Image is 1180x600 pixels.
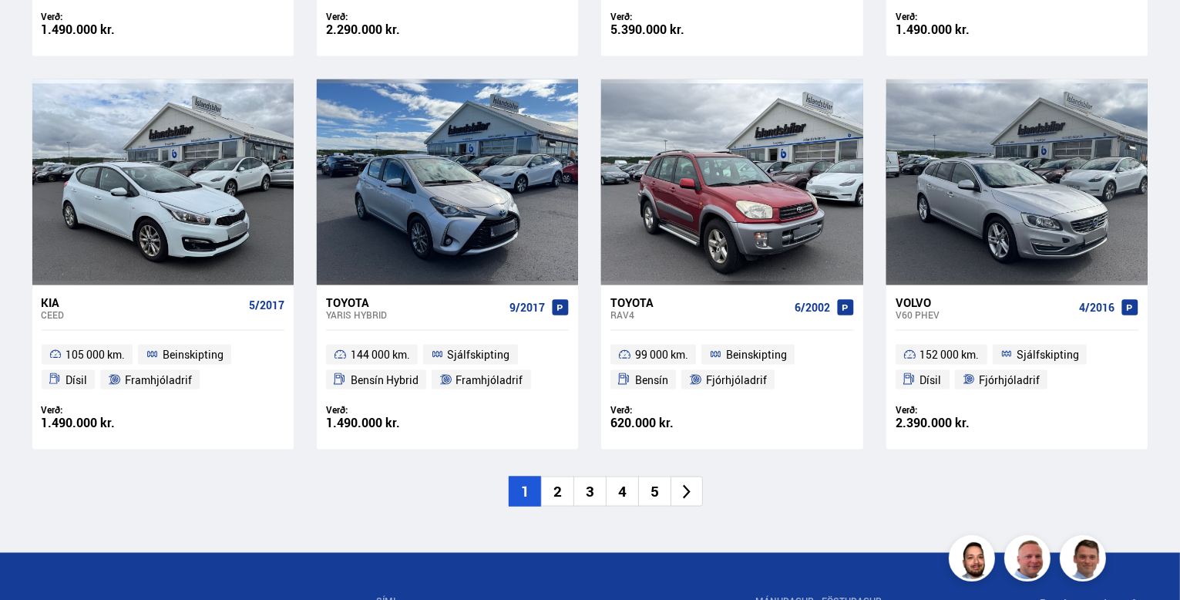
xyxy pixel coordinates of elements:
[509,477,541,507] li: 1
[896,404,1017,416] div: Verð:
[326,416,448,430] div: 1.490.000 kr.
[66,346,125,364] span: 105 000 km.
[448,346,510,364] span: Sjálfskipting
[726,346,787,364] span: Beinskipting
[326,309,503,320] div: Yaris HYBRID
[326,404,448,416] div: Verð:
[42,11,163,22] div: Verð:
[920,346,980,364] span: 152 000 km.
[635,346,688,364] span: 99 000 km.
[979,371,1040,389] span: Fjórhjóladrif
[896,11,1017,22] div: Verð:
[920,371,942,389] span: Dísil
[610,295,788,309] div: Toyota
[42,416,163,430] div: 1.490.000 kr.
[42,295,243,309] div: Kia
[706,371,767,389] span: Fjórhjóladrif
[610,23,732,36] div: 5.390.000 kr.
[12,6,59,52] button: Opna LiveChat spjallviðmót
[326,11,448,22] div: Verð:
[951,538,997,584] img: nhp88E3Fdnt1Opn2.png
[896,23,1017,36] div: 1.490.000 kr.
[351,346,410,364] span: 144 000 km.
[317,285,578,450] a: Toyota Yaris HYBRID 9/2017 144 000 km. Sjálfskipting Bensín Hybrid Framhjóladrif Verð: 1.490.000 kr.
[896,416,1017,430] div: 2.390.000 kr.
[573,477,606,507] li: 3
[125,371,192,389] span: Framhjóladrif
[896,295,1073,309] div: Volvo
[896,309,1073,320] div: V60 PHEV
[886,285,1148,450] a: Volvo V60 PHEV 4/2016 152 000 km. Sjálfskipting Dísil Fjórhjóladrif Verð: 2.390.000 kr.
[66,371,87,389] span: Dísil
[32,285,294,450] a: Kia Ceed 5/2017 105 000 km. Beinskipting Dísil Framhjóladrif Verð: 1.490.000 kr.
[610,416,732,430] div: 620.000 kr.
[635,371,668,389] span: Bensín
[610,309,788,320] div: RAV4
[326,23,448,36] div: 2.290.000 kr.
[1062,538,1108,584] img: FbJEzSuNWCJXmdc-.webp
[601,285,862,450] a: Toyota RAV4 6/2002 99 000 km. Beinskipting Bensín Fjórhjóladrif Verð: 620.000 kr.
[1079,302,1114,314] span: 4/2016
[606,477,638,507] li: 4
[638,477,671,507] li: 5
[326,295,503,309] div: Toyota
[351,371,419,389] span: Bensín Hybrid
[42,404,163,416] div: Verð:
[610,11,732,22] div: Verð:
[1017,346,1079,364] span: Sjálfskipting
[456,371,523,389] span: Framhjóladrif
[795,302,830,314] span: 6/2002
[541,477,573,507] li: 2
[163,346,224,364] span: Beinskipting
[42,23,163,36] div: 1.490.000 kr.
[1007,538,1053,584] img: siFngHWaQ9KaOqBr.png
[42,309,243,320] div: Ceed
[509,302,545,314] span: 9/2017
[610,404,732,416] div: Verð:
[249,299,284,312] span: 5/2017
